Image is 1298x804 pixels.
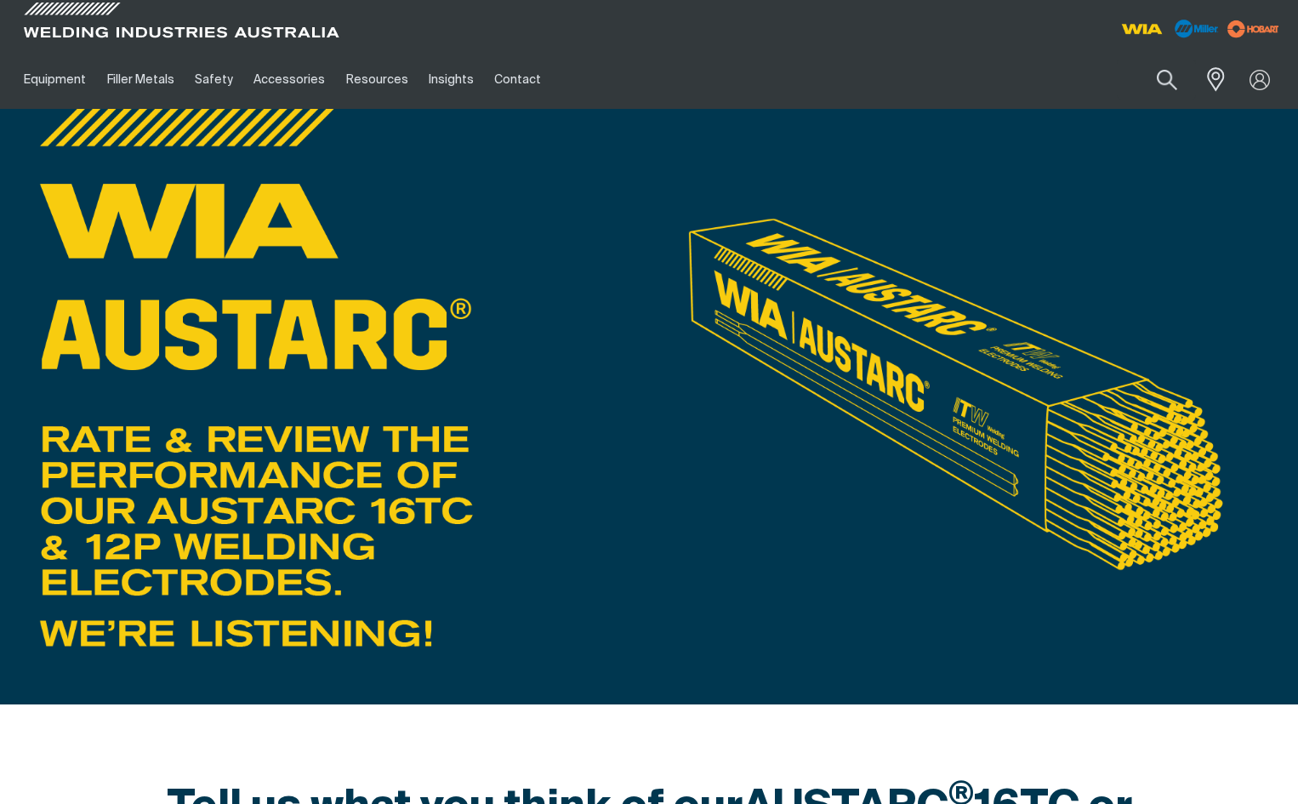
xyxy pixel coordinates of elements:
nav: Main [14,50,967,109]
button: Search products [1138,60,1196,100]
input: Product name or item number... [1117,60,1196,100]
img: WIA Austarc Welding Electrodes [688,218,1225,571]
a: Accessories [243,50,335,109]
a: Filler Metals [96,50,184,109]
a: Insights [418,50,484,109]
img: WIA Austarc - Rate & Review the Performance of our Austarc 16TC & 12P Welding Elecrodes. We're Li... [39,109,475,652]
a: Resources [336,50,418,109]
img: miller [1222,16,1284,42]
a: Contact [484,50,551,109]
a: Equipment [14,50,96,109]
a: Safety [185,50,243,109]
